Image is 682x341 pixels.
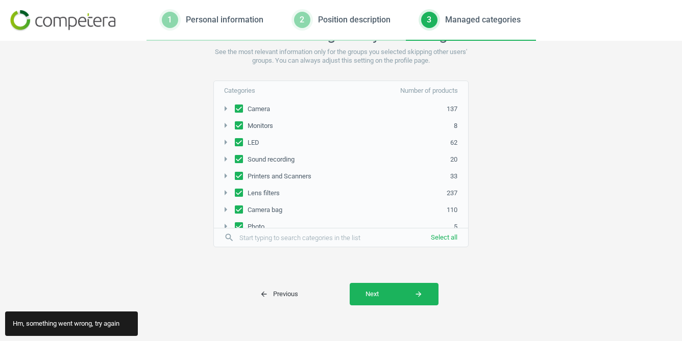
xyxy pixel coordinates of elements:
[220,153,232,166] button: arrow_right
[220,220,232,232] i: arrow_right
[450,138,468,147] span: 62
[224,86,341,95] p: Categories
[220,119,232,133] button: arrow_right
[246,205,284,215] span: Camera bag
[220,136,232,148] i: arrow_right
[234,230,387,245] input: Start typing to search categories in the list
[220,187,232,200] button: arrow_right
[260,290,268,298] i: arrow_back
[445,14,521,25] div: Managed categories
[5,311,138,336] div: Hm, something went wrong, try again
[246,138,261,147] span: LED
[220,220,232,233] button: arrow_right
[420,228,468,247] button: Select all
[213,47,469,66] p: See the most relevant information only for the groups you selected skipping other users' groups. ...
[220,203,232,216] i: arrow_right
[447,104,468,114] span: 137
[415,290,423,298] i: arrow_forward
[454,222,468,231] span: 5
[246,172,313,181] span: Printers and Scanners
[318,14,391,25] div: Position description
[366,290,423,299] span: Next
[246,121,275,130] span: Monitors
[220,102,232,115] i: arrow_right
[220,187,232,199] i: arrow_right
[294,12,310,28] div: 2
[244,283,350,305] button: arrow_backPrevious
[246,104,272,114] span: Camera
[220,153,232,165] i: arrow_right
[421,12,437,28] div: 3
[447,189,468,198] span: 237
[220,170,232,182] i: arrow_right
[220,102,232,116] button: arrow_right
[10,10,115,31] img: 7b73d85f1bbbb9d816539e11aedcf956.png
[450,172,468,181] span: 33
[220,136,232,149] button: arrow_right
[246,189,282,198] span: Lens filters
[186,14,263,25] div: Personal information
[220,119,232,132] i: arrow_right
[350,283,439,305] button: Nextarrow_forward
[162,12,178,28] div: 1
[246,222,266,231] span: Photo
[224,232,234,243] i: search
[447,205,468,215] span: 110
[220,203,232,217] button: arrow_right
[454,121,468,130] span: 8
[220,170,232,183] button: arrow_right
[246,155,297,164] span: Sound recording
[341,86,458,95] p: Number of products
[450,155,468,164] span: 20
[260,290,298,299] span: Previous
